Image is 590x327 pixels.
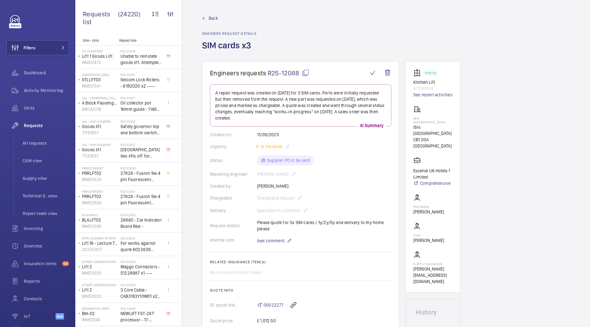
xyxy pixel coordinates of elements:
p: WME0326 [82,200,118,206]
span: Requests [24,122,69,129]
span: Filters [24,45,35,51]
span: 27828 - Fusion 9w 4 pin Fluorescent Lamp / Bulb - Used on Prince regent lift No2 car top test con... [121,193,162,206]
span: Dashboard [24,70,69,76]
h2: R22-02417 [121,96,162,100]
p: [GEOGRAPHIC_DATA] [82,73,118,77]
p: [PERSON_NAME] [413,209,444,215]
span: Insurance items [24,260,60,267]
p: Site - Unit [75,38,117,43]
span: IoT [24,313,56,319]
p: [PERSON_NAME] [413,237,444,244]
h2: R22-02420 [121,283,162,287]
button: Filters [6,40,69,55]
span: R25-12088 [268,69,309,77]
span: [GEOGRAPHIC_DATA] two lifts off for safety governor rope switches at top and bottom. Immediate de... [121,147,162,159]
p: [STREET_ADDRESS][PERSON_NAME] [82,260,118,264]
p: BM-02 [82,310,118,317]
p: Goods lift [82,147,118,153]
p: PRRLFT02 [82,170,118,176]
h2: Quote info [210,288,391,292]
p: Prince Regent [82,166,118,170]
span: Contacts [24,296,69,302]
p: UAL - Camberwell College of Arts [82,96,118,100]
p: 71191637 [82,130,118,136]
h2: R22-02423 [121,213,162,217]
p: UAL - High Holborn [82,120,118,123]
h2: R22-02419 [121,236,162,240]
h1: SIM cards x3 [202,40,257,61]
p: Prince Regent [82,190,118,193]
span: Beta [56,313,64,319]
p: Blackwall [82,213,118,217]
p: 71191637 [82,153,118,159]
p: 88043218 [82,106,118,112]
p: Goods lift [82,123,118,130]
p: 107 Cheapside [82,49,118,53]
h2: Related insurance item(s) [210,260,391,264]
p: royal academy of arts [82,236,118,240]
p: CSM [413,233,444,237]
p: PRRLFT02 [82,193,118,200]
span: Unable to reinstate goods lift. Attempted to swap control boards with PL2, no difference. Technic... [121,53,162,66]
a: 00022277 [257,302,283,308]
span: Activity Monitoring [24,87,69,94]
span: Units [24,105,69,111]
span: Waggo Connectors - 51228987 x1 ---- [121,264,162,276]
span: Repair team view [23,210,69,217]
span: Add comment [257,238,284,244]
p: WME0341 [82,83,118,89]
p: 33320437 [82,246,118,253]
p: WME0326 [82,176,118,183]
span: Invoicing [24,225,69,232]
p: STLLFT03 [82,77,118,83]
span: Safety governor top and bottom switches not working from an immediate defect. Lift passenger lift... [121,123,162,136]
span: 3 Core Cable - CAB3183Y10W01 x20 ----- [121,287,162,299]
h2: R22-02428 [121,49,162,53]
p: Lift 2 [82,264,118,270]
a: See recent activities [413,92,453,98]
p: A Block Passenger Lift 2 (B) L/H [82,100,118,106]
h2: R22-02435 [121,166,162,170]
p: Kitchen Lift [413,79,453,85]
p: [STREET_ADDRESS][PERSON_NAME] [82,283,118,287]
span: NEWLIFT FST-2XT processor - 17-02000003 1021,00 euros x1 [121,310,162,323]
span: 00022277 [264,302,283,308]
span: 26860 - Car Indicator Board Red - [121,217,162,229]
span: Overtime [24,243,69,249]
h2: R22-02434 [121,260,162,264]
span: CSM view [23,158,69,164]
p: IBIS [GEOGRAPHIC_DATA] [413,116,453,124]
p: WME0286 [82,223,118,229]
p: AI Summary [357,122,386,129]
h2: R22-02413 [121,73,162,77]
p: Lift 1 Goods Lift [82,53,118,59]
p: Repair title [119,38,161,43]
span: Back [209,15,218,21]
span: Requests list [83,10,118,26]
p: Essendi UK Hotels 1 Limited [413,168,453,180]
p: Lift 2 [82,287,118,293]
p: A repair request was created on [DATE] for 3 SIM cards. Parts were initially requested but then r... [215,90,386,121]
img: elevator.svg [413,69,423,77]
span: For works against quote 6022638 @£2197.00 [121,240,162,253]
span: Reports [24,278,69,284]
a: Comprehensive [413,180,453,186]
p: 67396824 [413,85,453,92]
span: Technical S. view [23,193,69,199]
p: CB1 2GA [GEOGRAPHIC_DATA] [413,137,453,149]
span: Oil collector pot 16mm guide - 11482 x2 [121,100,162,112]
span: Supply view [23,175,69,181]
p: WME0146 [82,317,118,323]
p: Supply manager [413,262,453,266]
p: [PERSON_NAME][EMAIL_ADDRESS][DOMAIN_NAME] [413,266,453,285]
p: WME0035 [82,293,118,299]
p: ibis [GEOGRAPHIC_DATA] [413,124,453,137]
h2: R22-02432 [121,120,162,123]
h2: R22-02429 [121,307,162,310]
p: BLALFT02 [82,217,118,223]
span: All requests [23,140,69,146]
p: UAL - High Holborn [82,143,118,147]
span: 27828 - Fusion 9w 4 pin Fluorescent Lamp / Bulb - Used on Prince regent lift No2 car top test con... [121,170,162,183]
p: WME0472 [82,59,118,66]
span: 54 [62,261,69,266]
